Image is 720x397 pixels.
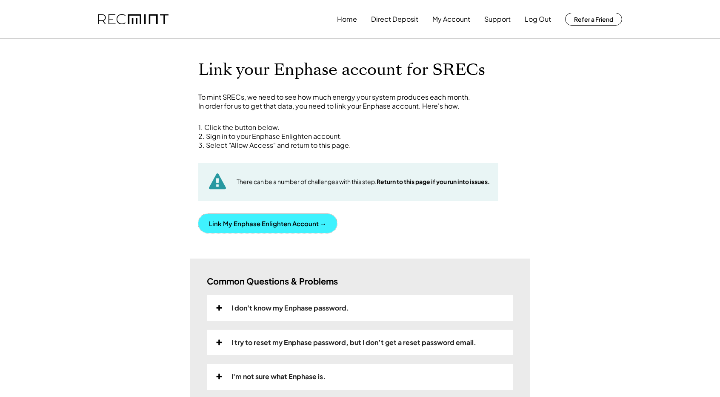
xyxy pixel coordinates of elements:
[198,123,522,150] div: 1. Click the button below. 2. Sign in to your Enphase Enlighten account. 3. Select "Allow Access"...
[231,304,349,313] div: I don't know my Enphase password.
[371,11,418,28] button: Direct Deposit
[484,11,511,28] button: Support
[231,338,476,347] div: I try to reset my Enphase password, but I don’t get a reset password email.
[98,14,169,25] img: recmint-logotype%403x.png
[432,11,470,28] button: My Account
[237,178,490,186] div: There can be a number of challenges with this step.
[198,60,522,80] h1: Link your Enphase account for SRECs
[198,93,522,111] div: To mint SRECs, we need to see how much energy your system produces each month. In order for us to...
[377,178,490,185] strong: Return to this page if you run into issues.
[207,276,338,287] h3: Common Questions & Problems
[198,214,337,233] button: Link My Enphase Enlighten Account →
[565,13,622,26] button: Refer a Friend
[231,372,326,381] div: I'm not sure what Enphase is.
[525,11,551,28] button: Log Out
[337,11,357,28] button: Home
